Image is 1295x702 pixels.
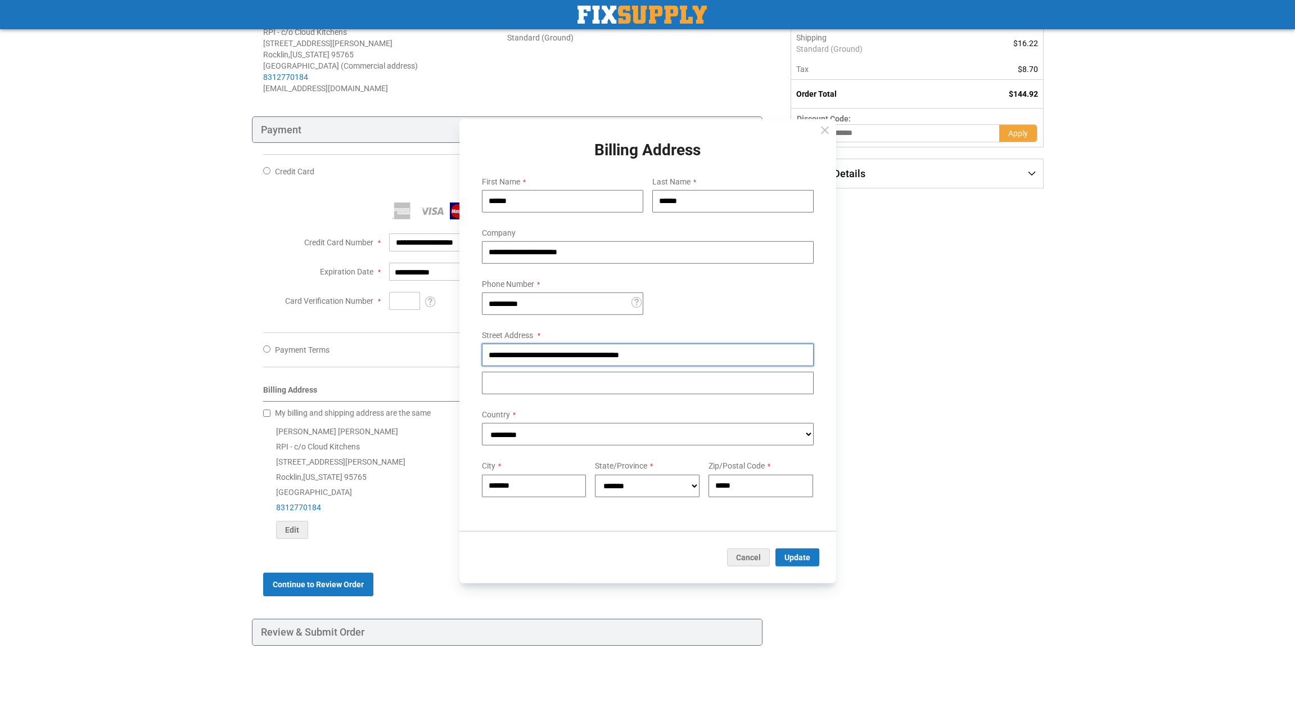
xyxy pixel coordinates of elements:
span: $16.22 [1013,39,1038,48]
span: Discount Code: [797,114,851,123]
span: Edit [285,525,299,534]
div: Payment [252,116,763,143]
a: 8312770184 [276,503,321,512]
span: Credit Card [275,167,314,176]
span: My billing and shipping address are the same [275,408,431,417]
span: Street Address [482,331,533,340]
button: Edit [276,521,308,539]
a: 8312770184 [263,73,308,82]
span: $144.92 [1009,89,1038,98]
span: Expiration Date [320,267,373,276]
span: Apply [1008,129,1028,138]
th: Tax [791,59,957,80]
address: [PERSON_NAME] [PERSON_NAME] RPI - c/o Cloud Kitchens [STREET_ADDRESS][PERSON_NAME] Rocklin , 9576... [263,15,507,94]
span: Update [784,552,810,561]
span: Last Name [652,177,691,186]
div: Review & Submit Order [252,619,763,646]
button: Cancel [727,548,770,566]
button: Apply [999,124,1037,142]
strong: Order Total [796,89,837,98]
span: First Name [482,177,520,186]
h1: Billing Address [473,142,823,159]
img: Visa [419,202,445,219]
button: Continue to Review Order [263,573,373,596]
div: Standard (Ground) [507,32,751,43]
span: [US_STATE] [290,50,330,59]
div: [PERSON_NAME] [PERSON_NAME] RPI - c/o Cloud Kitchens [STREET_ADDRESS][PERSON_NAME] Rocklin , 9576... [263,424,752,539]
a: store logo [577,6,707,24]
span: Country [482,410,510,419]
span: Shipping [796,33,827,42]
span: Standard (Ground) [796,43,951,55]
span: [US_STATE] [303,472,342,481]
span: Card Verification Number [285,296,373,305]
img: MasterCard [450,202,476,219]
span: Zip/Postal Code [709,461,765,470]
img: Fix Industrial Supply [577,6,707,24]
span: Payment Terms [275,345,330,354]
span: Company [482,228,516,237]
span: $8.70 [1018,65,1038,74]
div: Billing Address [263,384,752,402]
img: American Express [389,202,415,219]
span: Continue to Review Order [273,580,364,589]
span: City [482,461,495,470]
span: Credit Card Number [304,238,373,247]
span: Phone Number [482,280,534,289]
span: [EMAIL_ADDRESS][DOMAIN_NAME] [263,84,388,93]
span: Cancel [736,552,761,561]
span: State/Province [595,461,647,470]
button: Update [775,548,819,566]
